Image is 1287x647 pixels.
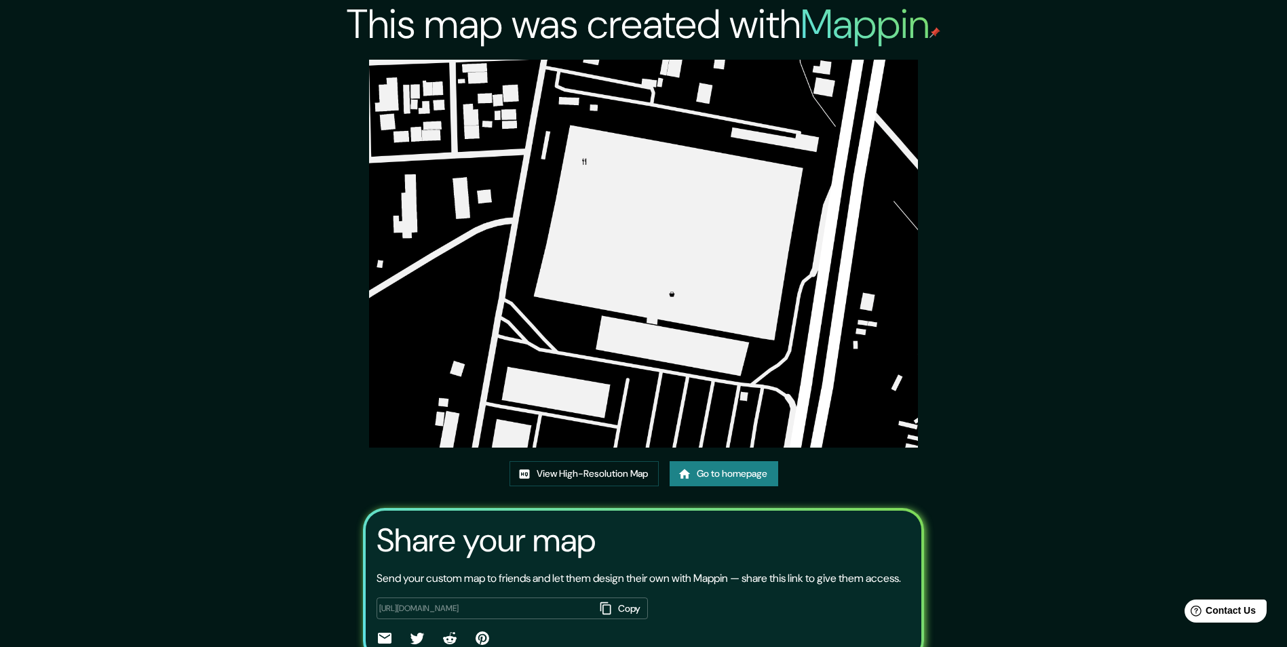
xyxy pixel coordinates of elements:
[929,27,940,38] img: mappin-pin
[1166,594,1272,632] iframe: Help widget launcher
[670,461,778,486] a: Go to homepage
[595,597,648,620] button: Copy
[510,461,659,486] a: View High-Resolution Map
[369,60,919,448] img: created-map
[377,522,596,560] h3: Share your map
[377,570,901,587] p: Send your custom map to friends and let them design their own with Mappin — share this link to gi...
